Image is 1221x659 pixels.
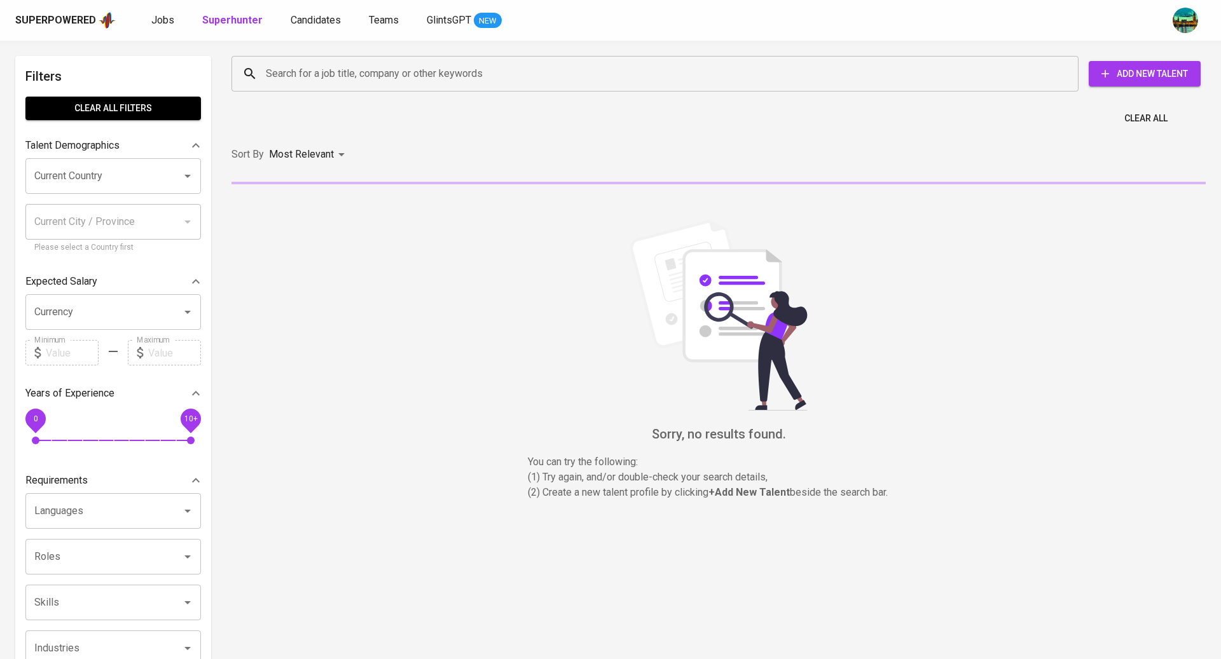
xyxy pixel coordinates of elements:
[25,381,201,406] div: Years of Experience
[148,340,201,365] input: Value
[179,502,197,520] button: Open
[179,639,197,657] button: Open
[427,13,502,29] a: GlintsGPT NEW
[179,303,197,321] button: Open
[269,147,334,162] p: Most Relevant
[15,13,96,28] div: Superpowered
[15,11,116,30] a: Superpoweredapp logo
[528,454,909,470] p: You can try the following :
[528,485,909,500] p: (2) Create a new talent profile by clicking beside the search bar.
[427,14,471,26] span: GlintsGPT
[151,13,177,29] a: Jobs
[369,13,401,29] a: Teams
[34,241,192,254] p: Please select a Country first
[291,13,343,29] a: Candidates
[1099,66,1190,82] span: Add New Talent
[202,13,265,29] a: Superhunter
[99,11,116,30] img: app logo
[25,386,114,401] p: Years of Experience
[1089,61,1201,86] button: Add New Talent
[231,147,264,162] p: Sort By
[25,269,201,294] div: Expected Salary
[528,470,909,485] p: (1) Try again, and/or double-check your search details,
[25,97,201,120] button: Clear All filters
[179,594,197,611] button: Open
[474,15,502,27] span: NEW
[46,340,99,365] input: Value
[202,14,263,26] b: Superhunter
[36,100,191,116] span: Clear All filters
[25,468,201,493] div: Requirements
[184,414,197,423] span: 10+
[1119,107,1173,130] button: Clear All
[623,220,814,411] img: file_searching.svg
[25,473,88,488] p: Requirements
[151,14,174,26] span: Jobs
[291,14,341,26] span: Candidates
[25,138,120,153] p: Talent Demographics
[231,424,1206,444] h6: Sorry, no results found.
[33,414,38,423] span: 0
[179,548,197,566] button: Open
[179,167,197,185] button: Open
[1124,111,1168,126] span: Clear All
[708,486,790,498] b: + Add New Talent
[269,143,349,166] div: Most Relevant
[1173,8,1198,33] img: a5d44b89-0c59-4c54-99d0-a63b29d42bd3.jpg
[25,274,97,289] p: Expected Salary
[25,66,201,86] h6: Filters
[25,133,201,158] div: Talent Demographics
[369,14,399,26] span: Teams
